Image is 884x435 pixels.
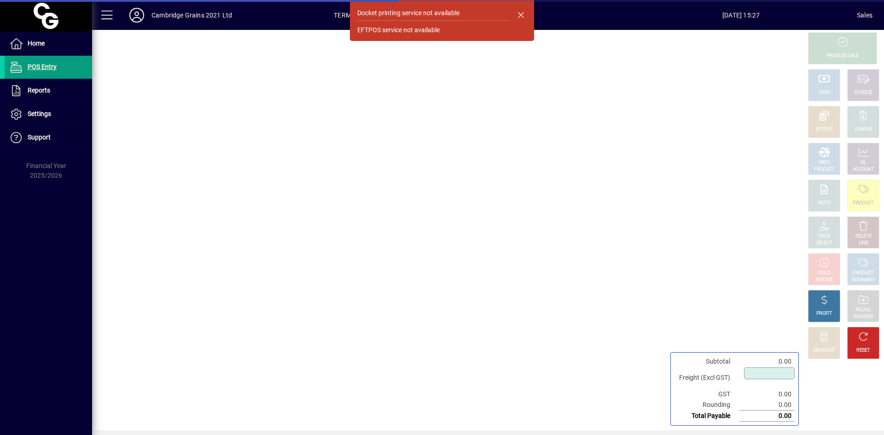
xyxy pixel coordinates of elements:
div: DISCOUNT [813,347,835,354]
div: ACCOUNT [853,166,874,173]
div: Cambridge Grains 2021 Ltd [151,8,232,23]
td: 0.00 [739,411,795,422]
div: EFTPOS [816,126,833,133]
div: CASH [818,89,830,96]
div: GL [861,159,867,166]
button: Profile [122,7,151,23]
a: Settings [5,103,92,126]
td: 0.00 [739,400,795,411]
div: DELETE [855,233,871,240]
div: PROFIT [816,310,832,317]
span: [DATE] 15:27 [625,8,857,23]
div: CHARGE [855,126,872,133]
td: 0.00 [739,389,795,400]
div: INVOICES [853,313,873,320]
td: Subtotal [675,356,739,367]
div: HOLD [818,270,830,277]
td: Freight (Excl GST) [675,367,739,389]
div: PRICE [818,233,831,240]
div: RESET [856,347,870,354]
span: Support [28,133,51,141]
div: PRODUCT [853,270,873,277]
td: Rounding [675,400,739,411]
span: TERMINAL2 [334,8,370,23]
td: 0.00 [739,356,795,367]
span: POS Entry [28,63,57,70]
div: NOTE [818,200,830,207]
span: Settings [28,110,51,117]
div: EFTPOS service not available [357,25,440,35]
td: Total Payable [675,411,739,422]
div: LINE [859,240,868,247]
div: PRODUCT [814,166,834,173]
div: INVOICE [815,277,832,284]
a: Support [5,126,92,149]
div: CHEQUE [855,89,872,96]
a: Home [5,32,92,55]
span: Home [28,40,45,47]
div: PROCESS SALE [826,52,859,59]
div: SUMMARY [852,277,875,284]
div: MISC [819,159,830,166]
span: Reports [28,87,50,94]
td: GST [675,389,739,400]
a: Reports [5,79,92,102]
div: SELECT [816,240,832,247]
div: Sales [857,8,872,23]
div: RECALL [855,307,872,313]
div: PRODUCT [853,200,873,207]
